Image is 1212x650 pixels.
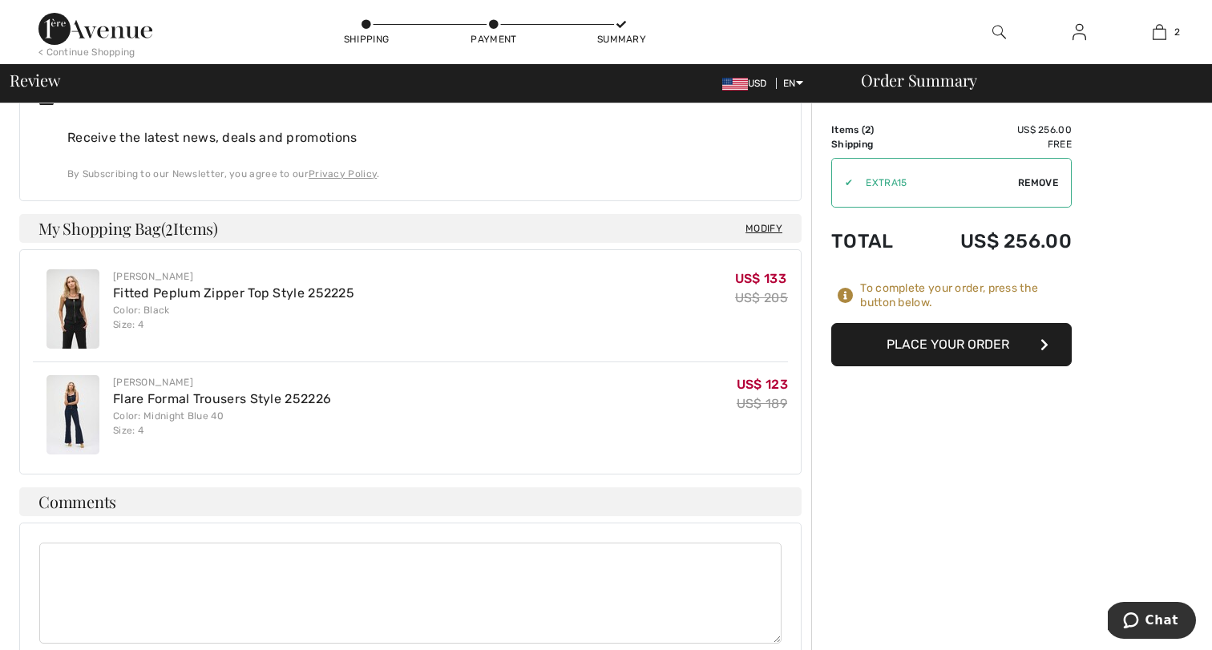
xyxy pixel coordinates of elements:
[831,123,917,137] td: Items ( )
[10,72,60,88] span: Review
[1108,602,1196,642] iframe: Opens a widget where you can chat to one of our agents
[722,78,748,91] img: US Dollar
[113,303,354,332] div: Color: Black Size: 4
[1060,22,1099,42] a: Sign In
[831,214,917,268] td: Total
[745,220,782,236] span: Modify
[38,13,152,45] img: 1ère Avenue
[992,22,1006,42] img: search the website
[67,128,782,147] div: Receive the latest news, deals and promotions
[113,391,331,406] a: Flare Formal Trousers Style 252226
[832,176,853,190] div: ✔
[865,124,871,135] span: 2
[1153,22,1166,42] img: My Bag
[1120,22,1198,42] a: 2
[19,487,802,516] h4: Comments
[470,32,518,46] div: Payment
[67,167,782,181] div: By Subscribing to our Newsletter, you agree to our .
[831,137,917,151] td: Shipping
[737,396,787,411] s: US$ 189
[113,285,354,301] a: Fitted Peplum Zipper Top Style 252225
[113,409,331,438] div: Color: Midnight Blue 40 Size: 4
[67,90,253,105] span: Subscribe to Our Newsletter
[46,375,99,454] img: Flare Formal Trousers Style 252226
[917,137,1072,151] td: Free
[309,168,377,180] a: Privacy Policy
[597,32,645,46] div: Summary
[39,543,782,644] textarea: Comments
[917,214,1072,268] td: US$ 256.00
[46,269,99,349] img: Fitted Peplum Zipper Top Style 252225
[735,290,788,305] s: US$ 205
[113,269,354,284] div: [PERSON_NAME]
[860,281,1072,310] div: To complete your order, press the button below.
[113,375,331,390] div: [PERSON_NAME]
[735,271,786,286] span: US$ 133
[1073,22,1086,42] img: My Info
[842,72,1202,88] div: Order Summary
[831,323,1072,366] button: Place Your Order
[1174,25,1180,39] span: 2
[165,216,173,237] span: 2
[722,78,774,89] span: USD
[853,159,1018,207] input: Promo code
[783,78,803,89] span: EN
[161,217,218,239] span: ( Items)
[1018,176,1058,190] span: Remove
[737,377,788,392] span: US$ 123
[38,45,135,59] div: < Continue Shopping
[917,123,1072,137] td: US$ 256.00
[342,32,390,46] div: Shipping
[19,214,802,243] h4: My Shopping Bag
